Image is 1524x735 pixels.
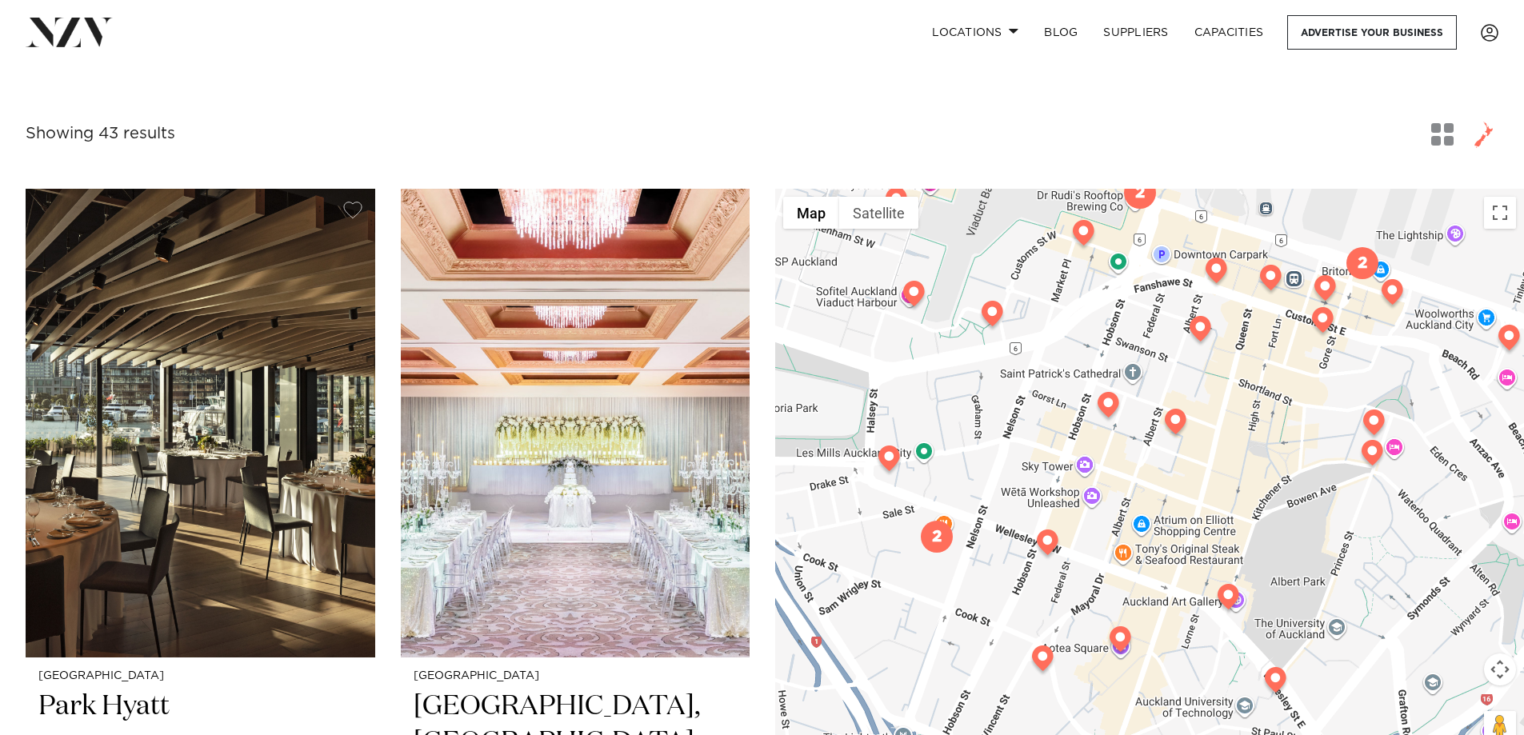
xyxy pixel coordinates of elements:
[783,197,839,229] button: Show street map
[919,15,1031,50] a: Locations
[1287,15,1457,50] a: Advertise your business
[1182,15,1277,50] a: Capacities
[26,122,175,146] div: Showing 43 results
[1484,653,1516,685] button: Map camera controls
[1484,197,1516,229] button: Toggle fullscreen view
[1090,15,1181,50] a: SUPPLIERS
[414,670,738,682] small: [GEOGRAPHIC_DATA]
[839,197,918,229] button: Show satellite imagery
[1031,15,1090,50] a: BLOG
[921,521,953,553] div: 2
[1346,247,1378,279] div: 2
[1124,177,1156,209] div: 2
[26,18,113,46] img: nzv-logo.png
[38,670,362,682] small: [GEOGRAPHIC_DATA]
